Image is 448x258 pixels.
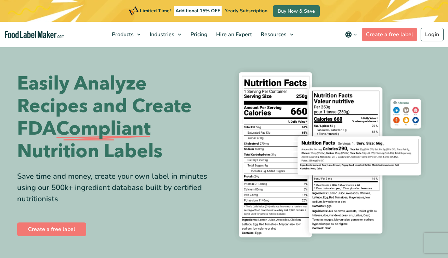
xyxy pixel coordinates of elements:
[362,28,417,41] a: Create a free label
[174,6,222,16] span: Additional 15% OFF
[17,171,219,205] div: Save time and money, create your own label in minutes using our 500k+ ingredient database built b...
[259,31,287,38] span: Resources
[225,8,267,14] span: Yearly Subscription
[56,118,150,140] span: Compliant
[108,22,144,47] a: Products
[110,31,134,38] span: Products
[17,72,219,163] h1: Easily Analyze Recipes and Create FDA Nutrition Labels
[212,22,255,47] a: Hire an Expert
[214,31,253,38] span: Hire an Expert
[146,22,185,47] a: Industries
[273,5,320,17] a: Buy Now & Save
[188,31,208,38] span: Pricing
[148,31,175,38] span: Industries
[140,8,171,14] span: Limited Time!
[17,222,86,236] a: Create a free label
[186,22,210,47] a: Pricing
[421,28,444,41] a: Login
[256,22,297,47] a: Resources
